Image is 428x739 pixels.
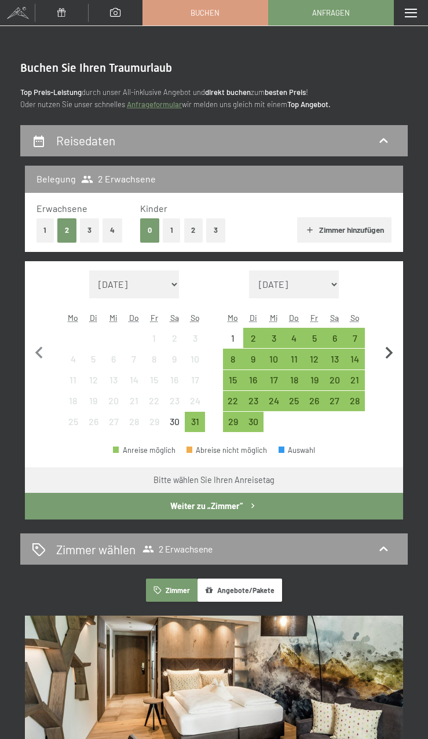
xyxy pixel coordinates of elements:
div: Anreise möglich [324,391,345,411]
div: Anreise nicht möglich [144,349,164,369]
button: 3 [206,218,225,242]
div: Tue Aug 26 2025 [83,412,104,432]
div: 21 [346,375,364,393]
div: Thu Aug 21 2025 [124,391,144,411]
div: Sat Aug 16 2025 [164,370,185,390]
div: Anreise nicht möglich [185,391,205,411]
div: 17 [186,375,204,393]
button: 3 [80,218,99,242]
button: Vorheriger Monat [27,270,52,433]
div: 1 [224,334,242,352]
div: 4 [64,354,82,372]
div: Anreise nicht möglich [104,412,124,432]
div: Thu Aug 07 2025 [124,349,144,369]
div: 15 [224,375,242,393]
div: Anreise nicht möglich [144,370,164,390]
div: Tue Aug 19 2025 [83,391,104,411]
h2: Zimmer wählen [56,541,136,558]
div: Sun Aug 17 2025 [185,370,205,390]
div: Mon Sep 29 2025 [223,412,243,432]
div: Anreise nicht möglich [124,391,144,411]
button: 1 [163,218,181,242]
div: Wed Aug 20 2025 [104,391,124,411]
div: Sun Aug 24 2025 [185,391,205,411]
div: 6 [325,334,343,352]
div: 21 [125,396,143,414]
div: Mon Sep 08 2025 [223,349,243,369]
div: Anreise nicht möglich [83,349,104,369]
div: 16 [244,375,262,393]
div: 26 [305,396,323,414]
div: Mon Aug 11 2025 [63,370,83,390]
div: Thu Sep 18 2025 [284,370,304,390]
div: Sat Aug 23 2025 [164,391,185,411]
div: Mon Aug 18 2025 [63,391,83,411]
strong: direkt buchen [205,87,251,97]
div: Anreise nicht möglich [124,349,144,369]
div: 22 [224,396,242,414]
div: Anreise möglich [304,370,324,390]
div: Fri Aug 08 2025 [144,349,164,369]
div: Anreise nicht möglich [144,412,164,432]
span: Anfragen [312,8,350,18]
div: 28 [346,396,364,414]
div: Wed Aug 13 2025 [104,370,124,390]
div: 5 [85,354,103,372]
div: Wed Aug 27 2025 [104,412,124,432]
div: 20 [105,396,123,414]
div: Anreise möglich [304,391,324,411]
div: Thu Sep 04 2025 [284,328,304,348]
div: Thu Sep 25 2025 [284,391,304,411]
div: 29 [145,417,163,435]
div: Anreise nicht möglich [83,370,104,390]
div: Anreise nicht möglich [63,370,83,390]
a: Anfrageformular [127,100,182,109]
div: Wed Sep 10 2025 [264,349,284,369]
div: 2 [244,334,262,352]
div: 8 [224,354,242,372]
div: 31 [186,417,204,435]
div: Sat Sep 27 2025 [324,391,345,411]
div: Sat Sep 20 2025 [324,370,345,390]
div: Anreise möglich [243,370,264,390]
div: Sun Sep 21 2025 [345,370,365,390]
h3: Belegung [36,173,76,185]
div: Anreise nicht möglich [164,328,185,348]
button: Zimmer [146,579,197,601]
div: Anreise nicht möglich [83,391,104,411]
div: Anreise nicht möglich [164,412,185,432]
div: 26 [85,417,103,435]
div: 6 [105,354,123,372]
div: Sat Aug 30 2025 [164,412,185,432]
button: Nächster Monat [377,270,401,433]
div: 23 [244,396,262,414]
div: Mon Sep 15 2025 [223,370,243,390]
strong: Top Preis-Leistung [20,87,82,97]
span: Erwachsene [36,203,87,214]
div: Abreise nicht möglich [186,447,268,454]
div: Tue Sep 30 2025 [243,412,264,432]
div: Tue Aug 05 2025 [83,349,104,369]
div: 18 [64,396,82,414]
abbr: Samstag [330,313,339,323]
div: 10 [265,354,283,372]
div: Anreise möglich [324,349,345,369]
div: Tue Sep 23 2025 [243,391,264,411]
div: Thu Sep 11 2025 [284,349,304,369]
div: 14 [125,375,143,393]
div: Anreise möglich [324,370,345,390]
div: 2 [166,334,184,352]
div: Anreise nicht möglich [164,391,185,411]
div: Anreise möglich [284,328,304,348]
span: Buchen Sie Ihren Traumurlaub [20,61,172,75]
div: Anreise nicht möglich [124,412,144,432]
div: Anreise nicht möglich [104,349,124,369]
div: Anreise möglich [113,447,175,454]
div: Fri Aug 01 2025 [144,328,164,348]
div: Mon Sep 22 2025 [223,391,243,411]
span: 2 Erwachsene [142,543,213,555]
div: Anreise möglich [223,391,243,411]
div: Sun Aug 31 2025 [185,412,205,432]
div: 27 [105,417,123,435]
div: Anreise möglich [304,349,324,369]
